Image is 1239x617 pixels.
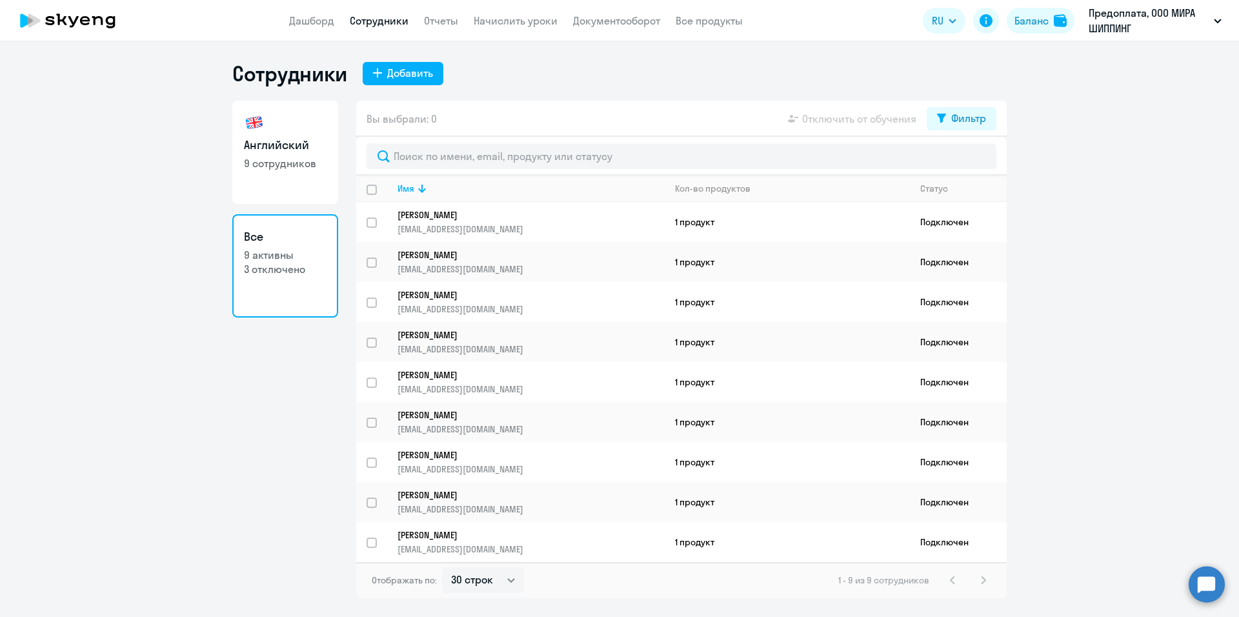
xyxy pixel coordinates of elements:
div: Кол-во продуктов [675,183,909,194]
span: Вы выбрали: 0 [367,111,437,126]
td: 1 продукт [665,482,910,522]
p: 9 сотрудников [244,156,327,170]
div: Добавить [387,65,433,81]
span: RU [932,13,943,28]
p: [PERSON_NAME] [398,449,647,461]
td: Подключен [910,442,1007,482]
div: Имя [398,183,414,194]
td: Подключен [910,202,1007,242]
p: [PERSON_NAME] [398,289,647,301]
h3: Английский [244,137,327,154]
p: [PERSON_NAME] [398,369,647,381]
p: [EMAIL_ADDRESS][DOMAIN_NAME] [398,303,664,315]
p: 9 активны [244,248,327,262]
td: 1 продукт [665,282,910,322]
a: [PERSON_NAME][EMAIL_ADDRESS][DOMAIN_NAME] [398,209,664,235]
td: Подключен [910,482,1007,522]
td: 1 продукт [665,402,910,442]
a: Английский9 сотрудников [232,101,338,204]
a: [PERSON_NAME][EMAIL_ADDRESS][DOMAIN_NAME] [398,369,664,395]
p: [EMAIL_ADDRESS][DOMAIN_NAME] [398,423,664,435]
td: 1 продукт [665,322,910,362]
p: [PERSON_NAME] [398,329,647,341]
td: 1 продукт [665,202,910,242]
button: Добавить [363,62,443,85]
td: 1 продукт [665,362,910,402]
button: Предоплата, ООО МИРА ШИППИНГ [1082,5,1228,36]
button: Фильтр [927,107,996,130]
p: [EMAIL_ADDRESS][DOMAIN_NAME] [398,543,664,555]
button: RU [923,8,965,34]
p: [PERSON_NAME] [398,409,647,421]
td: Подключен [910,362,1007,402]
a: Документооборот [573,14,660,27]
a: Дашборд [289,14,334,27]
p: [EMAIL_ADDRESS][DOMAIN_NAME] [398,223,664,235]
div: Статус [920,183,948,194]
p: Предоплата, ООО МИРА ШИППИНГ [1089,5,1209,36]
a: [PERSON_NAME][EMAIL_ADDRESS][DOMAIN_NAME] [398,449,664,475]
p: [PERSON_NAME] [398,209,647,221]
td: 1 продукт [665,522,910,562]
p: [EMAIL_ADDRESS][DOMAIN_NAME] [398,343,664,355]
a: Отчеты [424,14,458,27]
a: [PERSON_NAME][EMAIL_ADDRESS][DOMAIN_NAME] [398,529,664,555]
p: [EMAIL_ADDRESS][DOMAIN_NAME] [398,383,664,395]
div: Фильтр [951,110,986,126]
td: 1 продукт [665,242,910,282]
td: Подключен [910,402,1007,442]
input: Поиск по имени, email, продукту или статусу [367,143,996,169]
p: [EMAIL_ADDRESS][DOMAIN_NAME] [398,263,664,275]
a: [PERSON_NAME][EMAIL_ADDRESS][DOMAIN_NAME] [398,489,664,515]
p: [EMAIL_ADDRESS][DOMAIN_NAME] [398,463,664,475]
div: Имя [398,183,664,194]
a: Начислить уроки [474,14,558,27]
p: [PERSON_NAME] [398,489,647,501]
p: 3 отключено [244,262,327,276]
p: [PERSON_NAME] [398,249,647,261]
td: 1 продукт [665,442,910,482]
td: Подключен [910,322,1007,362]
h3: Все [244,228,327,245]
a: Все продукты [676,14,743,27]
div: Статус [920,183,1006,194]
a: [PERSON_NAME][EMAIL_ADDRESS][DOMAIN_NAME] [398,249,664,275]
button: Балансbalance [1007,8,1074,34]
span: Отображать по: [372,574,437,586]
a: [PERSON_NAME][EMAIL_ADDRESS][DOMAIN_NAME] [398,329,664,355]
td: Подключен [910,522,1007,562]
img: balance [1054,14,1067,27]
td: Подключен [910,242,1007,282]
p: [EMAIL_ADDRESS][DOMAIN_NAME] [398,503,664,515]
h1: Сотрудники [232,61,347,86]
a: [PERSON_NAME][EMAIL_ADDRESS][DOMAIN_NAME] [398,289,664,315]
div: Баланс [1014,13,1049,28]
a: Все9 активны3 отключено [232,214,338,318]
a: Сотрудники [350,14,408,27]
td: Подключен [910,282,1007,322]
span: 1 - 9 из 9 сотрудников [838,574,929,586]
img: english [244,112,265,133]
a: [PERSON_NAME][EMAIL_ADDRESS][DOMAIN_NAME] [398,409,664,435]
div: Кол-во продуктов [675,183,750,194]
p: [PERSON_NAME] [398,529,647,541]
